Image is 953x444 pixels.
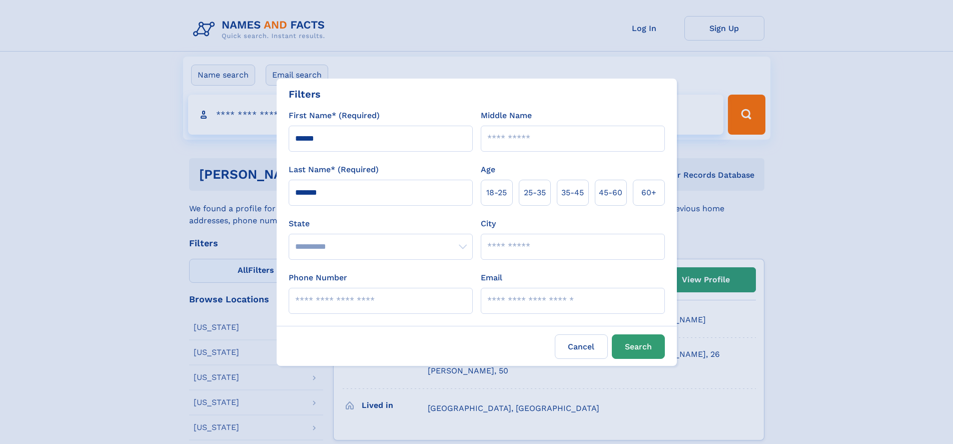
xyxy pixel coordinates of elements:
[289,272,347,284] label: Phone Number
[481,218,496,230] label: City
[641,187,656,199] span: 60+
[612,334,665,359] button: Search
[481,110,532,122] label: Middle Name
[481,164,495,176] label: Age
[555,334,608,359] label: Cancel
[524,187,546,199] span: 25‑35
[486,187,507,199] span: 18‑25
[599,187,622,199] span: 45‑60
[481,272,502,284] label: Email
[289,164,379,176] label: Last Name* (Required)
[289,218,473,230] label: State
[289,110,380,122] label: First Name* (Required)
[561,187,584,199] span: 35‑45
[289,87,321,102] div: Filters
